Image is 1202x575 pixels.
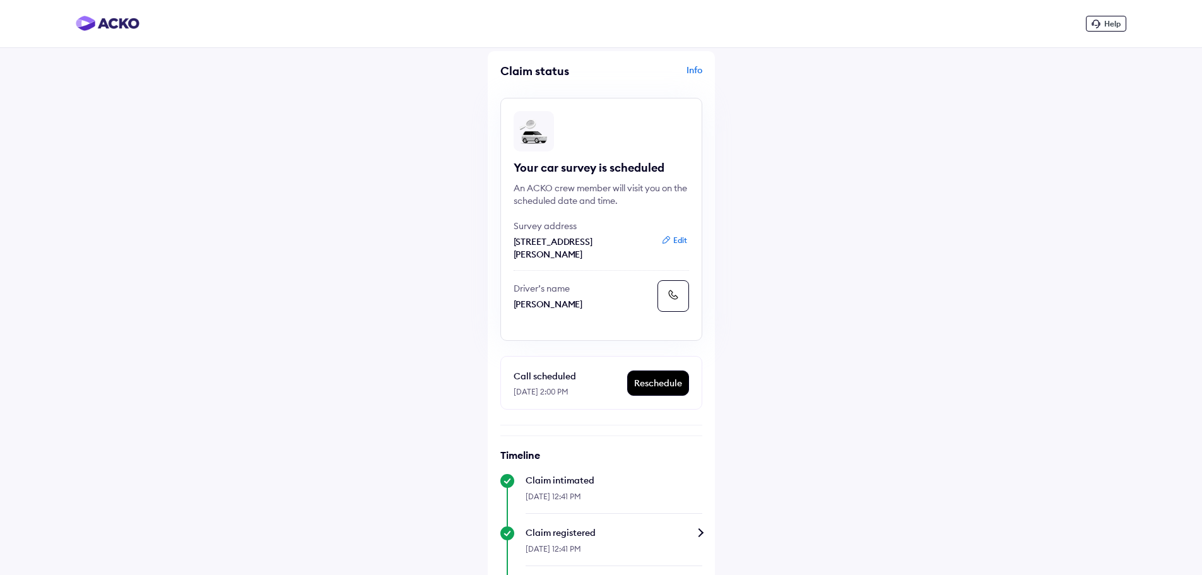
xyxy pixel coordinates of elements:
[500,449,702,461] h6: Timeline
[526,539,702,566] div: [DATE] 12:41 PM
[514,160,689,175] div: Your car survey is scheduled
[526,526,702,539] div: Claim registered
[514,182,689,207] div: An ACKO crew member will visit you on the scheduled date and time.
[526,474,702,487] div: Claim intimated
[657,234,691,247] button: Edit
[604,64,702,88] div: Info
[514,369,627,384] div: Call scheduled
[514,298,652,311] p: [PERSON_NAME]
[1104,19,1121,28] span: Help
[76,16,139,31] img: horizontal-gradient.png
[514,235,652,261] p: [STREET_ADDRESS][PERSON_NAME]
[628,371,688,395] div: Reschedule
[514,220,652,232] p: Survey address
[500,64,598,78] div: Claim status
[514,384,627,397] div: [DATE] 2:00 PM
[526,487,702,514] div: [DATE] 12:41 PM
[514,282,652,295] p: Driver’s name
